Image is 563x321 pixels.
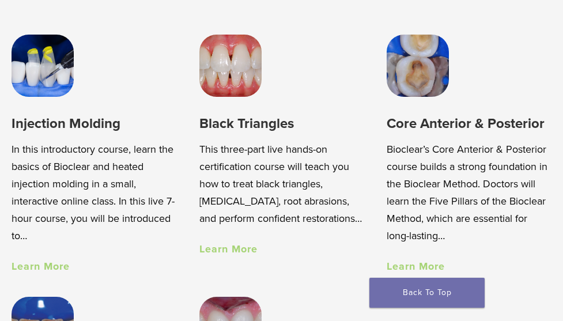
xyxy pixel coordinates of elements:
[199,243,258,255] a: Learn More
[387,114,551,133] h3: Core Anterior & Posterior
[199,114,364,133] h3: Black Triangles
[12,114,176,133] h3: Injection Molding
[12,260,70,273] a: Learn More
[387,141,551,244] p: Bioclear’s Core Anterior & Posterior course builds a strong foundation in the Bioclear Method. Do...
[199,141,364,227] p: This three-part live hands-on certification course will teach you how to treat black triangles, [...
[387,260,445,273] a: Learn More
[369,278,485,308] a: Back To Top
[12,141,176,244] p: In this introductory course, learn the basics of Bioclear and heated injection molding in a small...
